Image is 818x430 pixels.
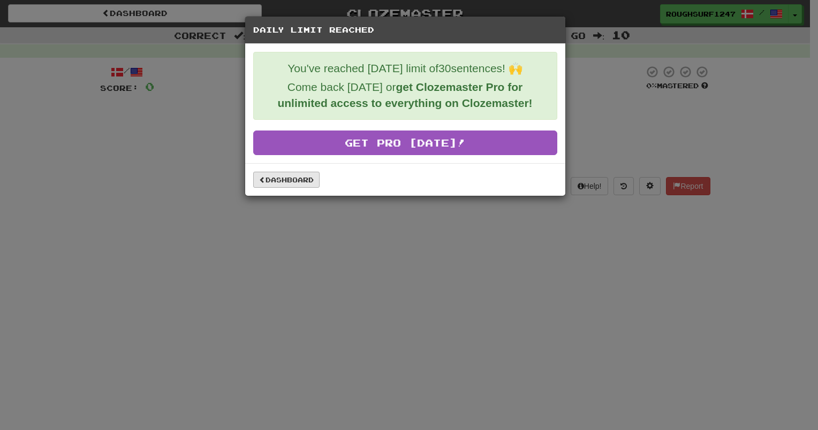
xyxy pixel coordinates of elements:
[262,60,549,76] p: You've reached [DATE] limit of 30 sentences! 🙌
[262,79,549,111] p: Come back [DATE] or
[253,130,557,155] a: Get Pro [DATE]!
[277,81,532,109] strong: get Clozemaster Pro for unlimited access to everything on Clozemaster!
[253,25,557,35] h5: Daily Limit Reached
[253,172,320,188] a: Dashboard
